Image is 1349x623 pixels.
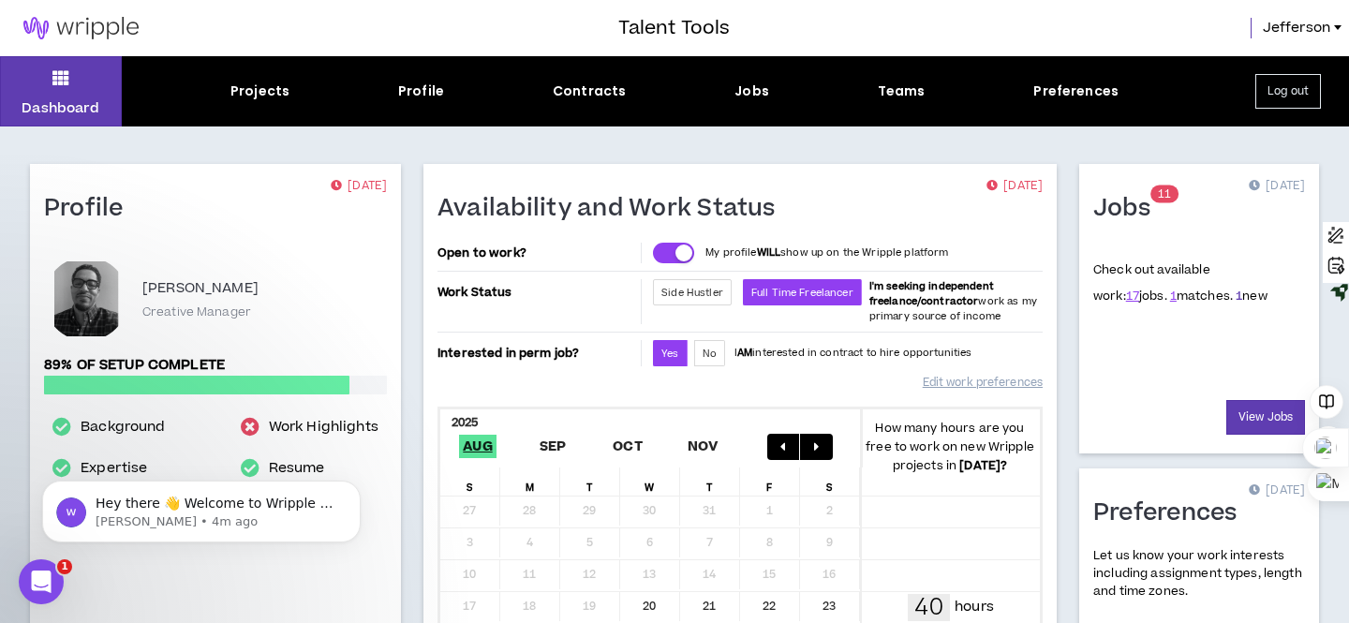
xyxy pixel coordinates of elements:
div: Jobs [734,82,769,101]
b: I'm seeking independent freelance/contractor [869,279,994,308]
a: Edit work preferences [923,366,1043,399]
p: 89% of setup complete [44,355,387,376]
div: S [800,467,860,496]
span: Aug [459,435,497,458]
h3: Talent Tools [618,14,730,42]
p: Check out available work: [1093,261,1267,304]
p: Interested in perm job? [437,340,637,366]
span: Jefferson [1263,18,1330,38]
b: 2025 [452,414,479,431]
p: Dashboard [22,98,99,118]
span: Sep [536,435,571,458]
p: [PERSON_NAME] [142,277,259,300]
span: work as my primary source of income [869,279,1037,323]
h1: Profile [44,194,138,224]
span: Side Hustler [661,286,723,300]
div: T [560,467,620,496]
iframe: Intercom notifications message [14,441,389,572]
sup: 11 [1150,185,1179,203]
p: Let us know your work interests including assignment types, length and time zones. [1093,547,1305,601]
h1: Jobs [1093,194,1164,224]
span: No [703,347,717,361]
p: [DATE] [1249,177,1305,196]
div: Projects [230,82,289,101]
div: Teams [878,82,926,101]
strong: WILL [757,245,781,260]
div: Contracts [553,82,626,101]
div: F [740,467,800,496]
p: Open to work? [437,245,637,260]
p: [DATE] [1249,482,1305,500]
div: S [440,467,500,496]
a: 1 [1236,288,1242,304]
p: Work Status [437,279,637,305]
h1: Preferences [1093,498,1252,528]
iframe: Intercom live chat [19,559,64,604]
a: Work Highlights [269,416,378,438]
h1: Availability and Work Status [437,194,790,224]
span: new [1236,288,1267,304]
span: matches. [1170,288,1233,304]
div: M [500,467,560,496]
div: Profile [398,82,444,101]
span: Yes [661,347,678,361]
a: 17 [1126,288,1139,304]
p: [DATE] [986,177,1043,196]
a: View Jobs [1226,400,1305,435]
div: Preferences [1033,82,1119,101]
span: 1 [1158,186,1164,202]
span: Oct [609,435,646,458]
p: hours [955,597,994,617]
p: [DATE] [331,177,387,196]
span: Nov [684,435,722,458]
b: [DATE] ? [959,457,1007,474]
div: Jefferson S. [44,257,128,341]
button: Log out [1255,74,1321,109]
div: T [680,467,740,496]
p: Creative Manager [142,304,251,320]
p: I interested in contract to hire opportunities [734,346,972,361]
a: 1 [1170,288,1177,304]
strong: AM [737,346,752,360]
span: jobs. [1126,288,1167,304]
a: Background [81,416,165,438]
div: W [620,467,680,496]
span: 1 [1164,186,1171,202]
p: My profile show up on the Wripple platform [705,245,948,260]
p: How many hours are you free to work on new Wripple projects in [860,419,1040,475]
span: 1 [57,559,72,574]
